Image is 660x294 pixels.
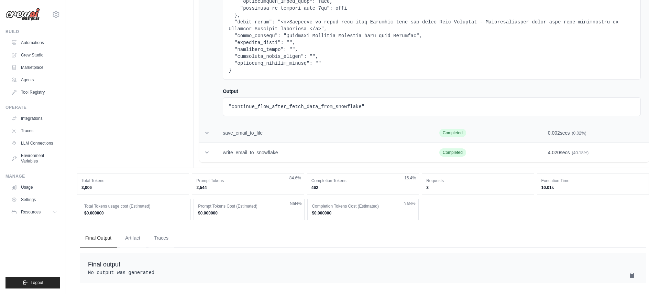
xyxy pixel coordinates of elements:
[289,175,301,181] span: 84.6%
[572,150,589,155] span: (40.18%)
[5,8,40,21] img: Logo
[8,194,60,205] a: Settings
[214,143,431,162] td: write_email_to_snowflake
[8,207,60,218] button: Resources
[540,143,649,162] td: secs
[404,201,416,206] span: NaN%
[21,209,41,215] span: Resources
[5,105,60,110] div: Operate
[572,131,586,136] span: (0.02%)
[8,50,60,61] a: Crew Studio
[312,203,414,209] dt: Completion Tokens Cost (Estimated)
[120,229,146,248] button: Artifact
[84,203,186,209] dt: Total Tokens usage cost (Estimated)
[626,261,660,294] iframe: Chat Widget
[548,130,560,136] span: 0.002
[311,185,415,190] dd: 462
[8,74,60,85] a: Agents
[214,123,431,143] td: save_email_to_file
[311,178,415,183] dt: Completion Tokens
[88,269,638,276] pre: No output was generated
[426,185,529,190] dd: 3
[84,210,186,216] dd: $0.000000
[81,178,185,183] dt: Total Tokens
[541,185,645,190] dd: 10.01s
[88,261,120,268] span: Final output
[540,123,649,143] td: secs
[196,178,299,183] dt: Prompt Tokens
[5,174,60,179] div: Manage
[196,185,299,190] dd: 2,544
[8,87,60,98] a: Tool Registry
[439,148,466,157] span: Completed
[8,182,60,193] a: Usage
[223,88,641,95] h4: Output
[81,185,185,190] dd: 3,006
[290,201,302,206] span: NaN%
[198,210,300,216] dd: $0.000000
[80,229,117,248] button: Final Output
[8,37,60,48] a: Automations
[426,178,529,183] dt: Requests
[198,203,300,209] dt: Prompt Tokens Cost (Estimated)
[8,150,60,167] a: Environment Variables
[541,178,645,183] dt: Execution Time
[404,175,416,181] span: 15.4%
[8,62,60,73] a: Marketplace
[31,280,43,285] span: Logout
[148,229,174,248] button: Traces
[548,150,560,155] span: 4.020
[312,210,414,216] dd: $0.000000
[8,138,60,149] a: LLM Connections
[439,129,466,137] span: Completed
[5,277,60,288] button: Logout
[8,125,60,136] a: Traces
[5,29,60,34] div: Build
[229,103,635,110] pre: "continue_flow_after_fetch_data_from_snowflake"
[8,113,60,124] a: Integrations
